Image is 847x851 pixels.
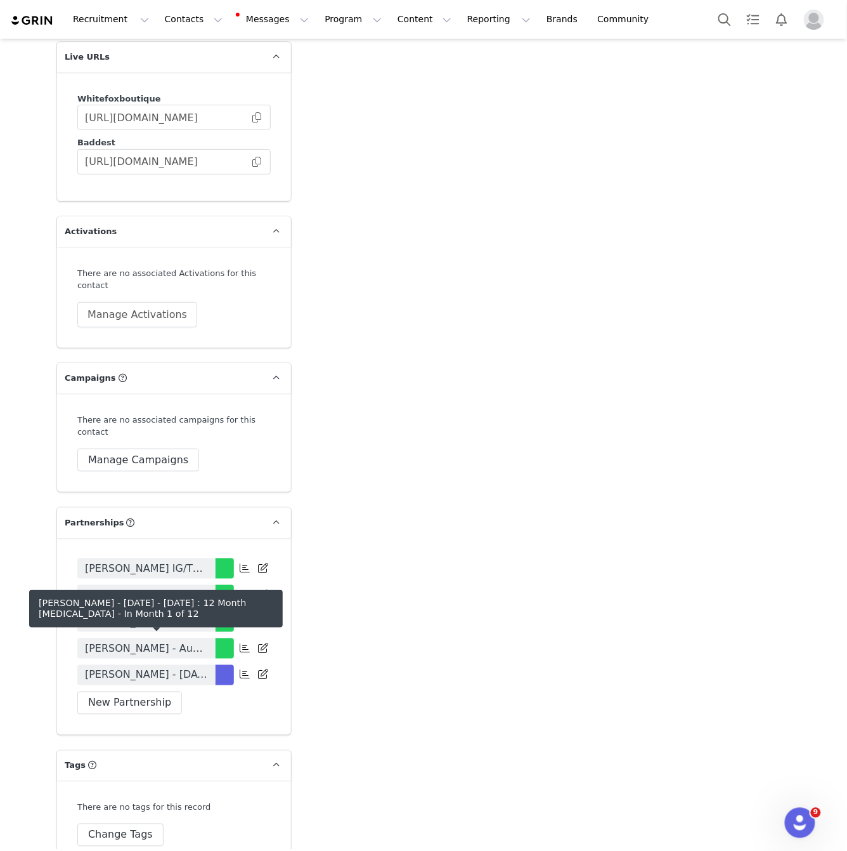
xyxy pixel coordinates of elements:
a: [PERSON_NAME] x White Fox 4 Month Contract [DATE] - [DATE] [77,585,216,605]
span: [PERSON_NAME] x White Fox 4 Month Contract [DATE] - [DATE] [85,588,208,603]
button: Contacts [157,5,230,34]
a: Tasks [739,5,767,34]
button: Messages [231,5,316,34]
span: Baddest [77,138,115,147]
img: grin logo [10,15,55,27]
button: New Partnership [77,692,182,715]
button: Change Tags [77,824,164,847]
a: [PERSON_NAME] IG/TT White Fox [DATE] [77,558,216,579]
a: [PERSON_NAME] - [DATE] - [DATE] : 12 Month [MEDICAL_DATA] [77,665,216,685]
a: Community [590,5,663,34]
img: placeholder-profile.jpg [804,10,824,30]
span: Live URLs [65,51,110,63]
button: Recruitment [65,5,157,34]
div: There are no associated Activations for this contact [77,267,271,292]
span: Campaigns [65,372,116,385]
span: [PERSON_NAME] - August Mania Sale - 2025 [85,641,208,656]
a: [PERSON_NAME] - August Mania Sale - 2025 [77,638,216,659]
span: Tags [65,760,86,772]
button: Reporting [460,5,538,34]
button: Program [317,5,389,34]
button: Profile [796,10,837,30]
span: Whitefoxboutique [77,94,161,103]
span: 9 [811,808,821,818]
span: Activations [65,225,117,238]
button: Content [390,5,459,34]
div: There are no tags for this record [77,802,210,814]
div: [PERSON_NAME] - [DATE] - [DATE] : 12 Month [MEDICAL_DATA] - In Month 1 of 12 [39,598,273,620]
span: [PERSON_NAME] IG/TT White Fox [DATE] [85,561,208,576]
button: Manage Activations [77,302,197,327]
button: Notifications [768,5,796,34]
a: Brands [539,5,589,34]
span: [PERSON_NAME] - [DATE] - [DATE] : 12 Month [MEDICAL_DATA] [85,668,208,683]
span: Partnerships [65,517,124,529]
button: Search [711,5,739,34]
button: Manage Campaigns [77,449,199,472]
div: There are no associated campaigns for this contact [77,414,271,439]
iframe: Intercom live chat [785,808,815,838]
